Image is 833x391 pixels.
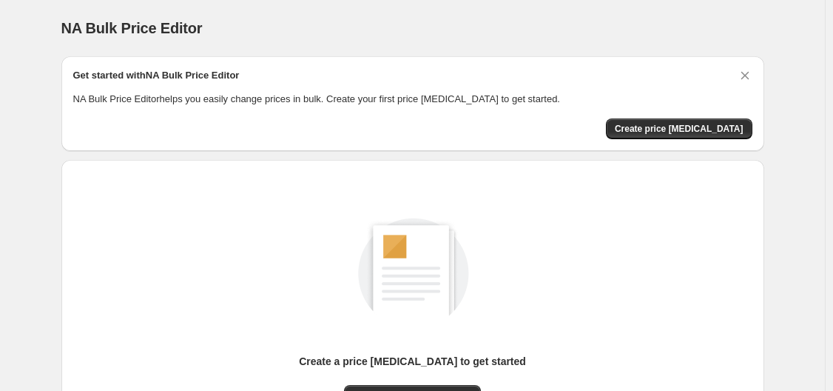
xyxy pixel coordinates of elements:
button: Dismiss card [738,68,752,83]
span: Create price [MEDICAL_DATA] [615,123,743,135]
p: Create a price [MEDICAL_DATA] to get started [299,354,526,369]
button: Create price change job [606,118,752,139]
p: NA Bulk Price Editor helps you easily change prices in bulk. Create your first price [MEDICAL_DAT... [73,92,752,107]
h2: Get started with NA Bulk Price Editor [73,68,240,83]
span: NA Bulk Price Editor [61,20,203,36]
